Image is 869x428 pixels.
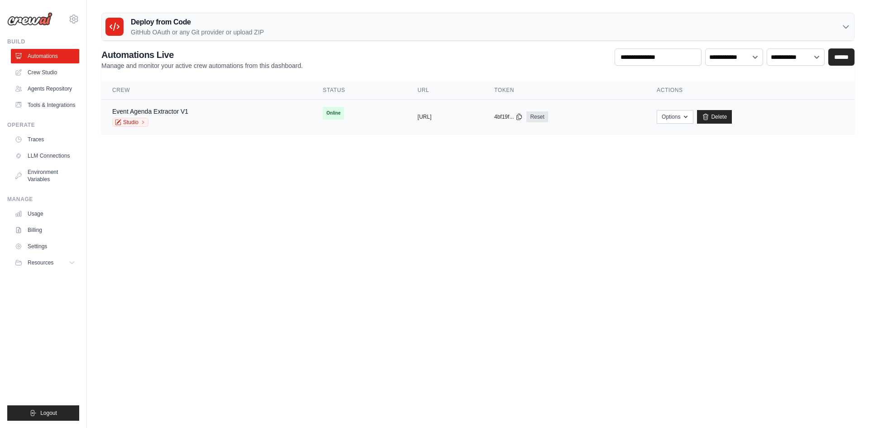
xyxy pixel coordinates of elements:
[11,255,79,270] button: Resources
[11,207,79,221] a: Usage
[7,196,79,203] div: Manage
[40,409,57,417] span: Logout
[11,65,79,80] a: Crew Studio
[101,61,303,70] p: Manage and monitor your active crew automations from this dashboard.
[323,107,344,120] span: Online
[7,38,79,45] div: Build
[101,81,312,100] th: Crew
[697,110,732,124] a: Delete
[11,49,79,63] a: Automations
[101,48,303,61] h2: Automations Live
[28,259,53,266] span: Resources
[112,108,188,115] a: Event Agenda Extractor V1
[11,223,79,237] a: Billing
[11,132,79,147] a: Traces
[11,239,79,254] a: Settings
[11,98,79,112] a: Tools & Integrations
[131,17,264,28] h3: Deploy from Code
[657,110,693,124] button: Options
[312,81,406,100] th: Status
[11,82,79,96] a: Agents Repository
[7,12,53,26] img: Logo
[11,165,79,187] a: Environment Variables
[494,113,523,120] button: 4bf19f...
[407,81,483,100] th: URL
[11,149,79,163] a: LLM Connections
[646,81,855,100] th: Actions
[526,111,548,122] a: Reset
[483,81,646,100] th: Token
[7,121,79,129] div: Operate
[112,118,148,127] a: Studio
[7,405,79,421] button: Logout
[131,28,264,37] p: GitHub OAuth or any Git provider or upload ZIP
